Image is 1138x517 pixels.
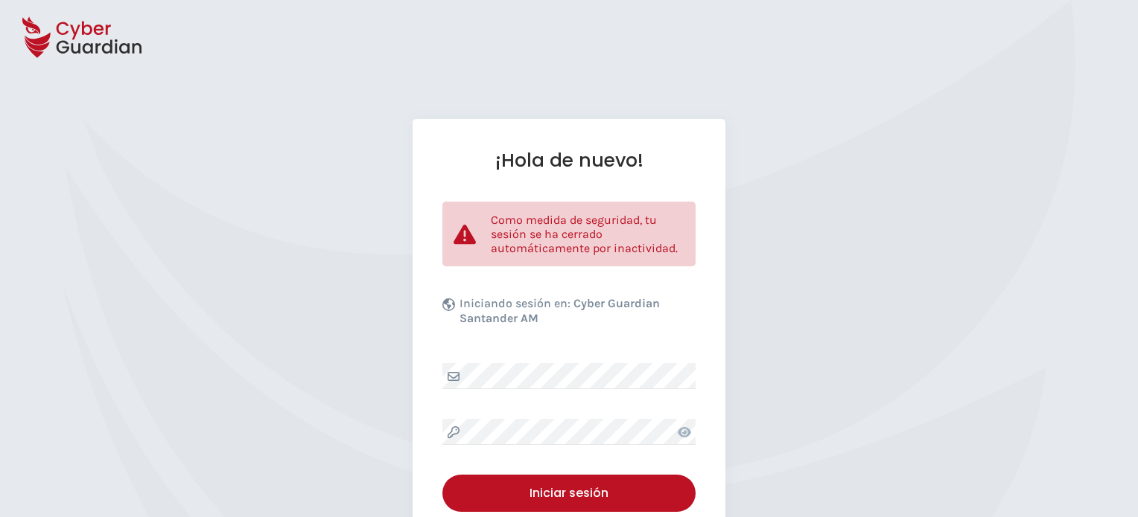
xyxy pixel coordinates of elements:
b: Cyber Guardian Santander AM [460,296,660,325]
button: Iniciar sesión [442,475,696,512]
p: Como medida de seguridad, tu sesión se ha cerrado automáticamente por inactividad. [491,213,684,255]
div: Iniciar sesión [454,484,684,502]
h1: ¡Hola de nuevo! [442,149,696,172]
p: Iniciando sesión en: [460,296,692,333]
